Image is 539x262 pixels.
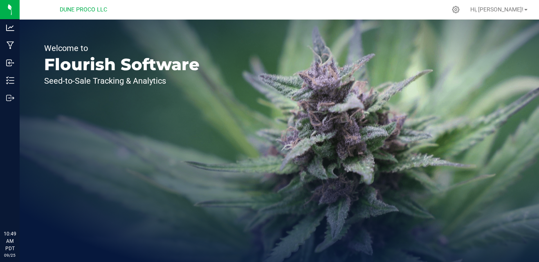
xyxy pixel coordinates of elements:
inline-svg: Analytics [6,24,14,32]
inline-svg: Inventory [6,76,14,84]
p: 09/25 [4,252,16,258]
p: 10:49 AM PDT [4,230,16,252]
span: DUNE PROCO LLC [60,6,107,13]
span: Hi, [PERSON_NAME]! [470,6,523,13]
p: Welcome to [44,44,200,52]
p: Seed-to-Sale Tracking & Analytics [44,77,200,85]
div: Manage settings [451,6,461,13]
inline-svg: Manufacturing [6,41,14,49]
inline-svg: Outbound [6,94,14,102]
p: Flourish Software [44,56,200,73]
inline-svg: Inbound [6,59,14,67]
